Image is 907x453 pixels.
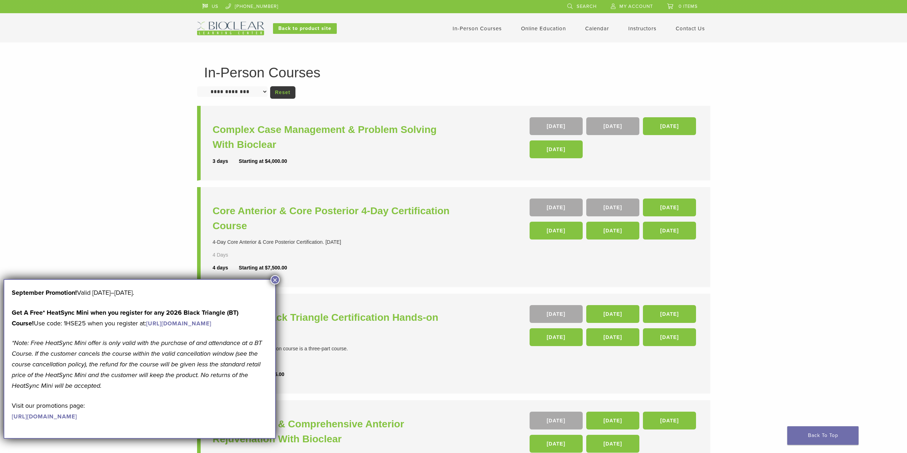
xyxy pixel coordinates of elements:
[679,4,698,9] span: 0 items
[530,328,583,346] a: [DATE]
[213,204,455,233] a: Core Anterior & Core Posterior 4-Day Certification Course
[12,309,238,327] strong: Get A Free* HeatSync Mini when you register for any 2026 Black Triangle (BT) Course!
[676,25,705,32] a: Contact Us
[12,339,262,390] em: *Note: Free HeatSync Mini offer is only valid with the purchase of and attendance at a BT Course....
[213,345,455,352] div: The Black Triangle Certification course is a three-part course.
[586,412,639,429] a: [DATE]
[643,328,696,346] a: [DATE]
[530,435,583,453] a: [DATE]
[12,307,268,329] p: Use code: 1HSE25 when you register at:
[213,264,239,272] div: 4 days
[643,305,696,323] a: [DATE]
[586,435,639,453] a: [DATE]
[577,4,597,9] span: Search
[619,4,653,9] span: My Account
[530,305,583,323] a: [DATE]
[270,275,280,284] button: Close
[12,413,77,420] a: [URL][DOMAIN_NAME]
[586,222,639,240] a: [DATE]
[146,320,211,327] a: [URL][DOMAIN_NAME]
[273,23,337,34] a: Back to product site
[453,25,502,32] a: In-Person Courses
[643,222,696,240] a: [DATE]
[586,199,639,216] a: [DATE]
[643,412,696,429] a: [DATE]
[12,287,268,298] p: Valid [DATE]–[DATE].
[213,417,455,447] a: Smile Design & Comprehensive Anterior Rejuvenation With Bioclear
[270,86,295,99] a: Reset
[530,117,583,135] a: [DATE]
[643,199,696,216] a: [DATE]
[586,328,639,346] a: [DATE]
[530,305,698,350] div: , , , , ,
[521,25,566,32] a: Online Education
[530,199,583,216] a: [DATE]
[787,426,859,445] a: Back To Top
[530,199,698,243] div: , , , , ,
[213,158,239,165] div: 3 days
[530,412,583,429] a: [DATE]
[213,238,455,246] div: 4-Day Core Anterior & Core Posterior Certification. [DATE]
[236,371,284,378] div: Starting at $2,475.00
[586,305,639,323] a: [DATE]
[628,25,656,32] a: Instructors
[643,117,696,135] a: [DATE]
[239,264,287,272] div: Starting at $7,500.00
[585,25,609,32] a: Calendar
[12,289,77,297] b: September Promotion!
[213,310,455,340] a: In Person Black Triangle Certification Hands-on Course
[213,251,249,259] div: 4 Days
[204,66,703,79] h1: In-Person Courses
[12,400,268,422] p: Visit our promotions page:
[530,140,583,158] a: [DATE]
[530,222,583,240] a: [DATE]
[239,158,287,165] div: Starting at $4,000.00
[213,122,455,152] a: Complex Case Management & Problem Solving With Bioclear
[530,117,698,162] div: , , ,
[586,117,639,135] a: [DATE]
[197,22,264,35] img: Bioclear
